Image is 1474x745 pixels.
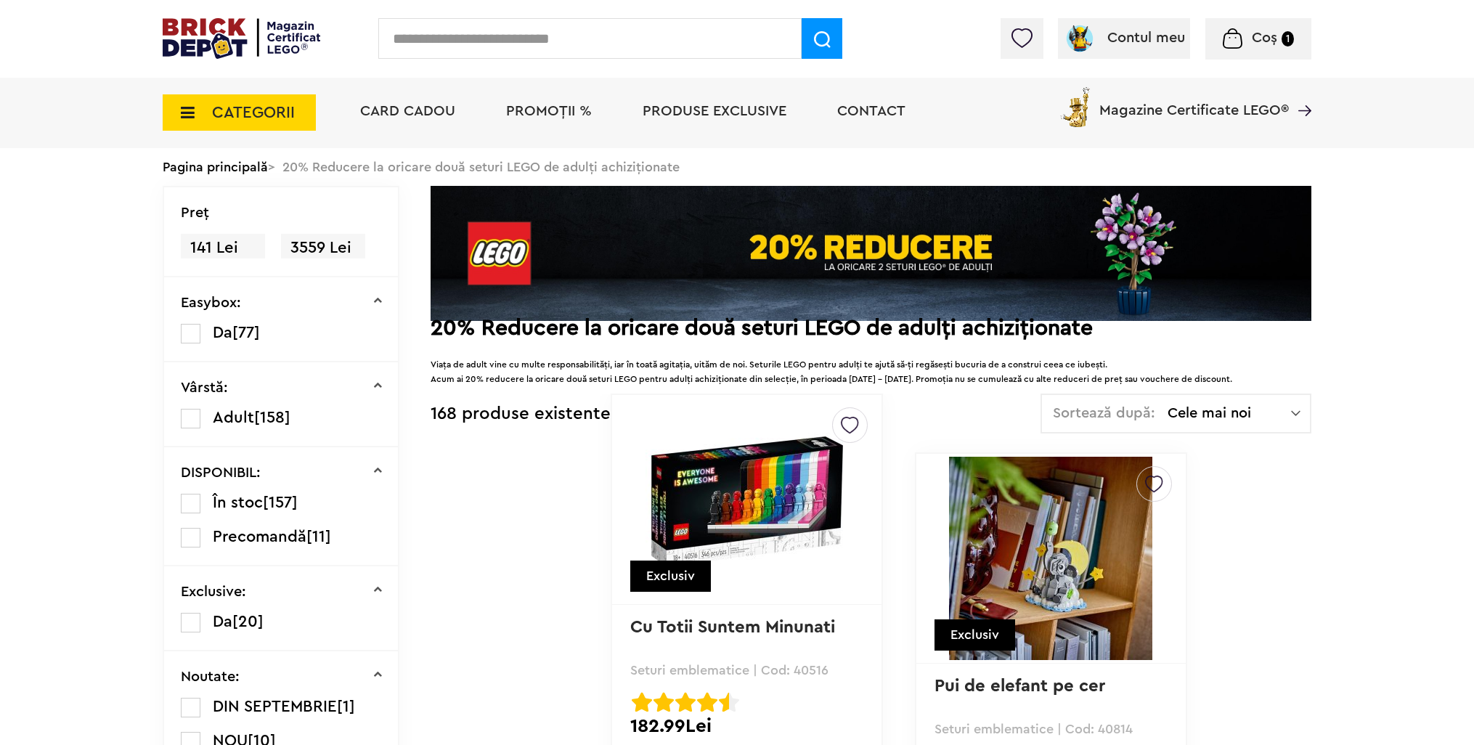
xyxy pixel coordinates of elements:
[181,465,261,480] p: DISPONIBIL:
[431,321,1311,335] h2: 20% Reducere la oricare două seturi LEGO de adulți achiziționate
[675,692,696,712] img: Evaluare cu stele
[1099,84,1289,118] span: Magazine Certificate LEGO®
[263,494,298,510] span: [157]
[1282,31,1294,46] small: 1
[306,529,331,545] span: [11]
[181,585,246,599] p: Exclusive:
[181,669,240,684] p: Noutate:
[281,234,365,262] span: 3559 Lei
[653,692,674,712] img: Evaluare cu stele
[337,699,355,715] span: [1]
[697,692,717,712] img: Evaluare cu stele
[630,561,711,592] div: Exclusiv
[1289,84,1311,99] a: Magazine Certificate LEGO®
[646,426,849,573] img: Cu Totii Suntem Minunati
[1252,30,1277,45] span: Coș
[935,722,1168,736] p: Seturi emblematice | Cod: 40814
[431,186,1311,321] img: Landing page banner
[163,148,1311,186] div: > 20% Reducere la oricare două seturi LEGO de adulți achiziționate
[431,394,611,435] div: 168 produse existente
[1168,406,1291,420] span: Cele mai noi
[212,105,295,121] span: CATEGORII
[630,717,863,736] div: 182.99Lei
[213,529,306,545] span: Precomandă
[254,410,290,426] span: [158]
[506,104,592,118] a: PROMOȚII %
[1107,30,1185,45] span: Contul meu
[360,104,455,118] a: Card Cadou
[181,380,228,395] p: Vârstă:
[630,619,835,636] a: Cu Totii Suntem Minunati
[643,104,786,118] a: Produse exclusive
[1064,30,1185,45] a: Contul meu
[949,457,1152,660] img: Pui de elefant pe cer
[431,343,1311,386] div: Viața de adult vine cu multe responsabilități, iar în toată agitația, uităm de noi. Seturile LEGO...
[213,614,232,630] span: Da
[181,234,265,262] span: 141 Lei
[837,104,905,118] a: Contact
[632,692,652,712] img: Evaluare cu stele
[232,614,264,630] span: [20]
[181,205,209,220] p: Preţ
[181,296,241,310] p: Easybox:
[935,619,1015,651] div: Exclusiv
[719,692,739,712] img: Evaluare cu stele
[163,160,268,174] a: Pagina principală
[232,325,260,341] span: [77]
[213,410,254,426] span: Adult
[935,677,1105,695] a: Pui de elefant pe cer
[213,699,337,715] span: DIN SEPTEMBRIE
[1053,406,1155,420] span: Sortează după:
[213,325,232,341] span: Da
[630,664,863,677] p: Seturi emblematice | Cod: 40516
[213,494,263,510] span: În stoc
